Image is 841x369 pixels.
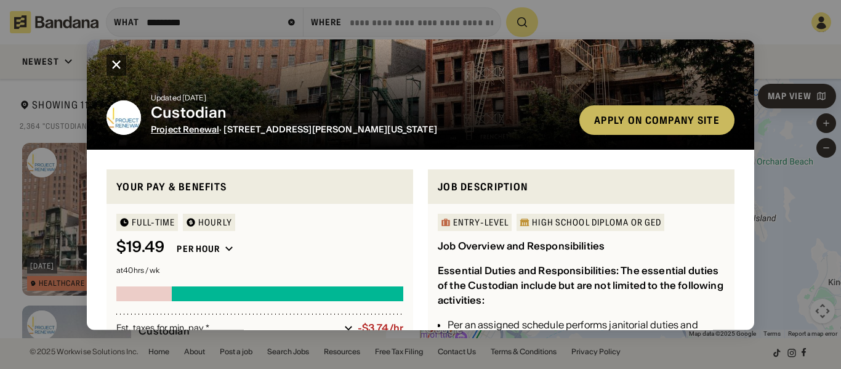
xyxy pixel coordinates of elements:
span: Project Renewal [151,124,219,135]
div: Per hour [177,244,220,255]
div: Per an assigned schedule performs janitorial duties and cleans, sweeps, uses a buffing machine, m... [448,318,725,362]
div: Full-time [132,219,175,227]
div: · [STREET_ADDRESS][PERSON_NAME][US_STATE] [151,124,569,135]
div: The essential duties of the Custodian include but are not limited to the following activities: [438,265,723,307]
div: Updated [DATE] [151,94,569,102]
div: $ 19.49 [116,239,164,257]
div: Est. taxes for min. pay * [116,322,339,335]
div: Apply on company site [594,115,720,125]
div: High School Diploma or GED [532,219,661,227]
div: -$3.74/hr [358,323,403,335]
div: Job Description [438,179,725,195]
div: at 40 hrs / wk [116,267,403,275]
div: Job Overview and Responsibilities [438,240,605,253]
div: Entry-Level [453,219,509,227]
div: Essential Duties and Responsibilities: [438,265,619,277]
div: HOURLY [198,219,232,227]
div: Custodian [151,104,569,122]
div: Your pay & benefits [116,179,403,195]
img: Project Renewal logo [107,100,141,135]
